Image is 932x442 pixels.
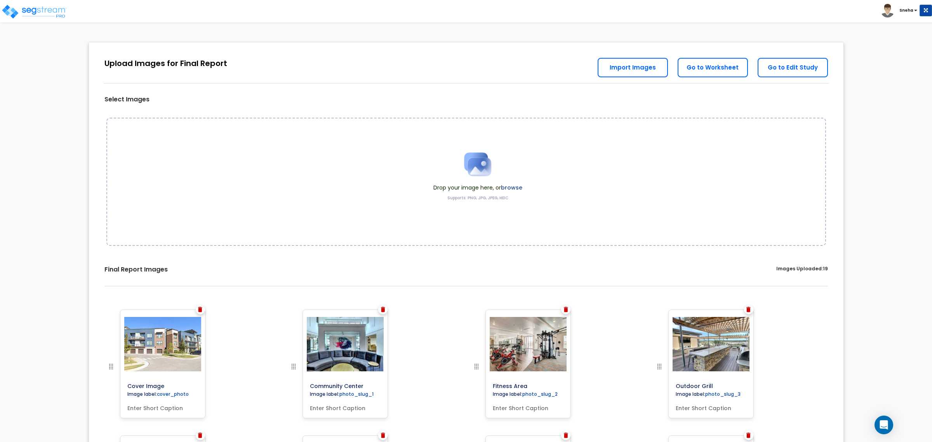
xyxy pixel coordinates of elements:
[198,433,202,438] img: Trash Icon
[106,362,116,371] img: drag handle
[758,58,828,77] a: Go to Edit Study
[776,265,828,274] label: Images Uploaded:
[746,433,751,438] img: Trash Icon
[472,362,481,371] img: drag handle
[490,379,602,390] input: Fitness Area
[307,379,419,390] input: Community Center
[564,433,568,438] img: Trash Icon
[875,416,893,434] div: Open Intercom Messenger
[501,184,522,191] label: browse
[823,265,828,272] span: 19
[104,265,168,274] label: Final Report Images
[124,391,192,399] label: Image label:
[124,401,201,412] input: Enter Short Caption
[289,362,298,371] img: drag handle
[198,307,202,312] img: Trash Icon
[104,58,227,69] div: Upload Images for Final Report
[104,95,150,104] label: Select Images
[655,362,664,371] img: drag handle
[458,145,497,184] img: Upload Icon
[678,58,748,77] a: Go to Worksheet
[157,391,189,397] label: cover_photo
[673,401,749,412] input: Enter Short Caption
[564,307,568,312] img: Trash Icon
[746,307,751,312] img: Trash Icon
[490,391,561,399] label: Image label:
[598,58,668,77] a: Import Images
[705,391,741,397] label: photo_slug_3
[673,379,784,390] input: Outdoor Grill
[307,391,377,399] label: Image label:
[522,391,558,397] label: photo_slug_2
[307,401,384,412] input: Enter Short Caption
[381,307,385,312] img: Trash Icon
[881,4,894,17] img: avatar.png
[381,433,385,438] img: Trash Icon
[447,195,508,201] label: Supports: PNG, JPG, JPEG, HEIC
[673,391,744,399] label: Image label:
[1,4,67,19] img: logo_pro_r.png
[339,391,374,397] label: photo_slug_1
[433,184,522,191] span: Drop your image here, or
[899,7,913,13] b: Sneha
[490,401,567,412] input: Enter Short Caption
